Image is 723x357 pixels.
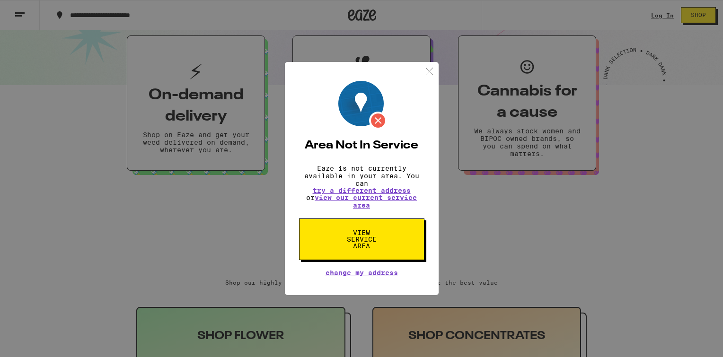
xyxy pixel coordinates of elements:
span: View Service Area [337,229,386,249]
img: close.svg [423,65,435,77]
a: view our current service area [315,194,417,209]
img: Location [338,81,387,130]
h2: Area Not In Service [299,140,424,151]
p: Eaze is not currently available in your area. You can or [299,165,424,209]
a: View Service Area [299,229,424,236]
button: Change My Address [326,270,398,276]
span: Hi. Need any help? [6,7,68,14]
button: View Service Area [299,218,424,260]
button: try a different address [313,187,411,194]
